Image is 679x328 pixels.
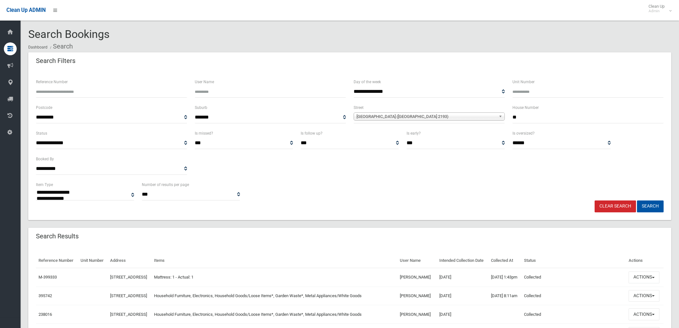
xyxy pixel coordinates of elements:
[488,268,521,287] td: [DATE] 1:43pm
[142,181,189,188] label: Number of results per page
[437,268,488,287] td: [DATE]
[36,130,47,137] label: Status
[36,181,53,188] label: Item Type
[39,312,52,317] a: 238016
[36,78,68,85] label: Reference Number
[488,287,521,305] td: [DATE] 8:11am
[195,130,213,137] label: Is missed?
[397,305,437,324] td: [PERSON_NAME]
[437,253,488,268] th: Intended Collection Date
[521,287,626,305] td: Collected
[151,268,397,287] td: Mattress: 1 - Actual: 1
[521,253,626,268] th: Status
[521,305,626,324] td: Collected
[36,253,78,268] th: Reference Number
[110,293,147,298] a: [STREET_ADDRESS]
[6,7,46,13] span: Clean Up ADMIN
[301,130,322,137] label: Is follow up?
[28,230,86,243] header: Search Results
[629,290,659,302] button: Actions
[629,271,659,283] button: Actions
[39,293,52,298] a: 395742
[36,155,54,163] label: Booked By
[195,104,207,111] label: Suburb
[28,45,47,49] a: Dashboard
[78,253,107,268] th: Unit Number
[151,287,397,305] td: Household Furniture, Electronics, Household Goods/Loose Items*, Garden Waste*, Metal Appliances/W...
[626,253,664,268] th: Actions
[107,253,151,268] th: Address
[28,55,83,67] header: Search Filters
[397,268,437,287] td: [PERSON_NAME]
[110,275,147,279] a: [STREET_ADDRESS]
[28,28,110,40] span: Search Bookings
[151,305,397,324] td: Household Furniture, Electronics, Household Goods/Loose Items*, Garden Waste*, Metal Appliances/W...
[629,308,659,320] button: Actions
[357,113,496,120] span: [GEOGRAPHIC_DATA] ([GEOGRAPHIC_DATA] 2193)
[354,78,381,85] label: Day of the week
[397,287,437,305] td: [PERSON_NAME]
[151,253,397,268] th: Items
[48,40,73,52] li: Search
[407,130,421,137] label: Is early?
[649,9,665,13] small: Admin
[595,200,636,212] a: Clear Search
[512,130,535,137] label: Is oversized?
[39,275,57,279] a: M-399333
[645,4,671,13] span: Clean Up
[521,268,626,287] td: Collected
[397,253,437,268] th: User Name
[110,312,147,317] a: [STREET_ADDRESS]
[354,104,364,111] label: Street
[195,78,214,85] label: User Name
[512,78,535,85] label: Unit Number
[637,200,664,212] button: Search
[36,104,52,111] label: Postcode
[488,253,521,268] th: Collected At
[437,305,488,324] td: [DATE]
[512,104,539,111] label: House Number
[437,287,488,305] td: [DATE]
